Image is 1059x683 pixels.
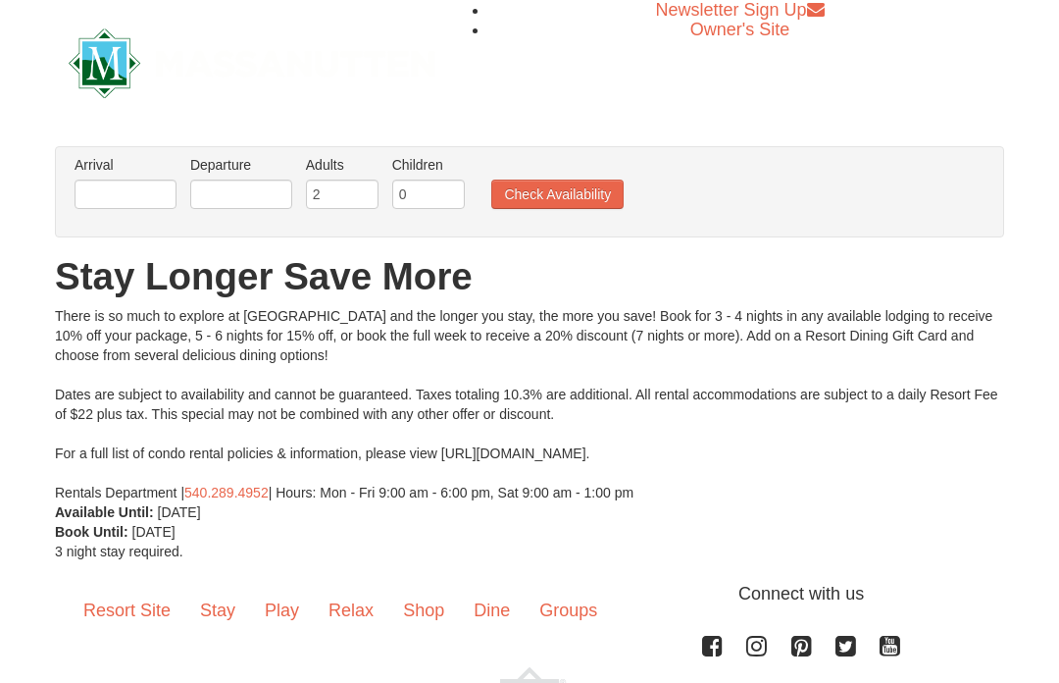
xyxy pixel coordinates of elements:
[158,504,201,520] span: [DATE]
[491,180,624,209] button: Check Availability
[55,504,154,520] strong: Available Until:
[69,28,435,98] img: Massanutten Resort Logo
[69,37,435,83] a: Massanutten Resort
[690,20,789,39] a: Owner's Site
[388,581,459,642] a: Shop
[69,581,185,642] a: Resort Site
[185,581,250,642] a: Stay
[392,155,465,175] label: Children
[314,581,388,642] a: Relax
[55,257,1004,296] h1: Stay Longer Save More
[132,524,176,540] span: [DATE]
[306,155,378,175] label: Adults
[184,485,269,500] a: 540.289.4952
[525,581,612,642] a: Groups
[190,155,292,175] label: Departure
[55,544,183,559] span: 3 night stay required.
[55,306,1004,502] div: There is so much to explore at [GEOGRAPHIC_DATA] and the longer you stay, the more you save! Book...
[250,581,314,642] a: Play
[55,524,128,540] strong: Book Until:
[459,581,525,642] a: Dine
[75,155,176,175] label: Arrival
